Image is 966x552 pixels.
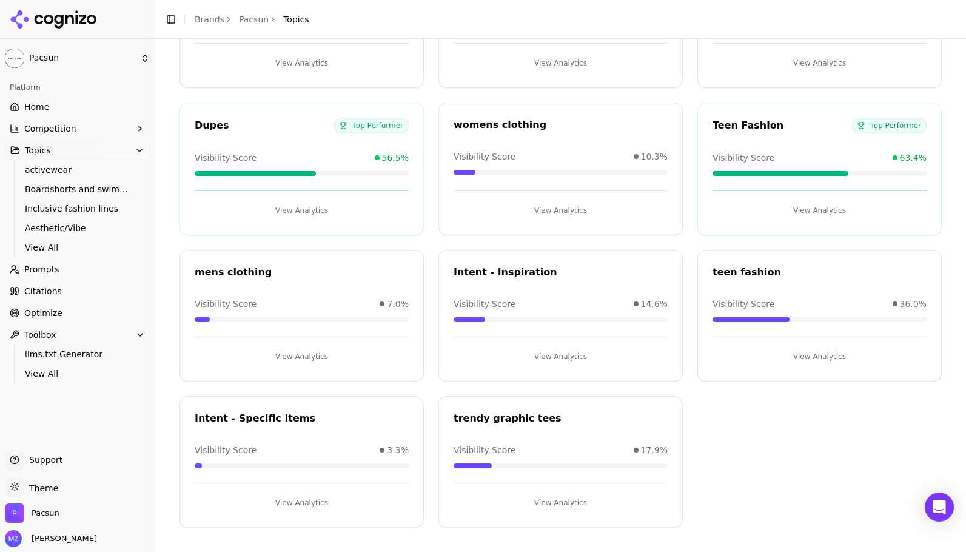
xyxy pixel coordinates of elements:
span: Competition [24,123,76,135]
span: Pacsun [32,508,59,519]
div: Intent - Inspiration [454,265,668,280]
button: Open user button [5,530,97,547]
div: Intent - Specific Items [195,411,409,426]
span: View All [25,368,130,380]
span: Visibility Score [454,150,515,163]
span: View All [25,241,130,254]
div: trendy graphic tees [454,411,668,426]
span: 36.0% [900,298,927,310]
a: View All [20,239,135,256]
button: View Analytics [454,493,668,513]
img: Pacsun [5,49,24,68]
button: Open organization switcher [5,503,59,523]
button: View Analytics [195,201,409,220]
span: Visibility Score [454,444,515,456]
img: Mera Zhang [5,530,22,547]
a: Aesthetic/Vibe [20,220,135,237]
div: teen fashion [713,265,927,280]
span: Toolbox [24,329,56,341]
span: Visibility Score [195,152,257,164]
a: Citations [5,281,150,301]
span: Inclusive fashion lines [25,203,130,215]
span: Aesthetic/Vibe [25,222,130,234]
a: Brands [195,15,224,24]
span: Visibility Score [454,298,515,310]
span: Topics [283,13,309,25]
button: View Analytics [713,53,927,73]
span: Theme [24,483,58,493]
span: Topics [25,144,51,157]
span: 17.9% [641,444,668,456]
a: View All [20,365,135,382]
a: Prompts [5,260,150,279]
span: Visibility Score [195,298,257,310]
a: Pacsun [239,13,269,25]
a: activewear [20,161,135,178]
div: Dupes [195,118,334,133]
button: Toolbox [5,325,150,345]
span: Support [24,454,62,466]
div: Platform [5,78,150,97]
span: Visibility Score [195,444,257,456]
a: Boardshorts and swimwear [20,181,135,198]
button: View Analytics [195,347,409,366]
img: Pacsun [5,503,24,523]
span: Citations [24,285,62,297]
nav: breadcrumb [195,13,309,25]
span: 10.3% [641,150,668,163]
button: View Analytics [454,53,668,73]
span: Prompts [24,263,59,275]
div: Open Intercom Messenger [925,493,954,522]
span: Top Performer [852,118,927,133]
span: Visibility Score [713,152,774,164]
span: llms.txt Generator [25,348,130,360]
span: Visibility Score [713,298,774,310]
button: View Analytics [454,201,668,220]
span: Pacsun [29,53,135,64]
span: Boardshorts and swimwear [25,183,130,195]
div: Teen Fashion [713,118,852,133]
span: 63.4% [900,152,927,164]
span: activewear [25,164,130,176]
button: View Analytics [454,347,668,366]
span: Optimize [24,307,62,319]
a: llms.txt Generator [20,346,135,363]
span: 3.3% [387,444,409,456]
button: Competition [5,119,150,138]
span: 56.5% [382,152,409,164]
button: View Analytics [713,201,927,220]
button: View Analytics [195,53,409,73]
a: Optimize [5,303,150,323]
span: [PERSON_NAME] [27,533,97,544]
button: Topics [5,141,150,160]
div: womens clothing [454,118,668,132]
div: mens clothing [195,265,409,280]
span: 7.0% [387,298,409,310]
a: Home [5,97,150,116]
span: Top Performer [334,118,409,133]
button: View Analytics [713,347,927,366]
a: Inclusive fashion lines [20,200,135,217]
span: 14.6% [641,298,668,310]
button: View Analytics [195,493,409,513]
span: Home [24,101,49,113]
